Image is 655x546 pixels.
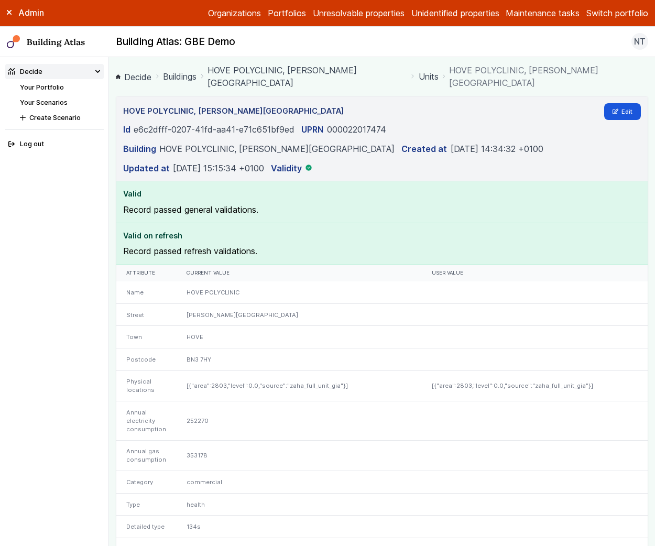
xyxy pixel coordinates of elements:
div: [{"area":2803,"level":0.0,"source":"zaha_full_unit_gia"}] [177,370,422,401]
div: HOVE [177,326,422,348]
dt: Created at [401,143,447,155]
h4: Valid on refresh [123,230,641,242]
a: Decide [116,71,151,83]
h2: Building Atlas: GBE Demo [116,35,235,49]
a: Edit [604,103,641,120]
button: NT [631,33,648,50]
div: BN3 7HY [177,348,422,370]
div: Physical locations [116,370,176,401]
a: Units [419,70,439,83]
a: Unresolvable properties [313,7,405,19]
dt: Validity [271,162,302,174]
dd: e6c2dfff-0207-41fd-aa41-e71c651bf9ed [134,123,294,136]
dt: UPRN [301,123,323,136]
a: Your Scenarios [20,99,68,106]
div: 134s [177,516,422,538]
span: NT [634,35,646,48]
div: health [177,493,422,516]
div: Postcode [116,348,176,370]
span: HOVE POLYCLINIC, [PERSON_NAME][GEOGRAPHIC_DATA] [449,64,648,89]
dt: Building [123,143,156,155]
a: Buildings [163,70,196,83]
summary: Decide [5,64,104,79]
div: Street [116,303,176,326]
a: HOVE POLYCLINIC, [PERSON_NAME][GEOGRAPHIC_DATA] [208,64,407,89]
h4: Valid [123,188,641,200]
dd: 000022017474 [327,123,386,136]
a: Maintenance tasks [506,7,580,19]
div: Current value [187,270,412,277]
div: 252270 [177,401,422,441]
dd: [DATE] 15:15:34 +0100 [173,162,264,174]
p: Record passed refresh validations. [123,245,641,257]
div: [PERSON_NAME][GEOGRAPHIC_DATA] [177,303,422,326]
a: Unidentified properties [411,7,499,19]
div: Annual gas consumption [116,440,176,471]
img: main-0bbd2752.svg [7,35,20,49]
button: Log out [5,137,104,152]
a: HOVE POLYCLINIC, [PERSON_NAME][GEOGRAPHIC_DATA] [159,144,395,154]
div: commercial [177,471,422,494]
div: Category [116,471,176,494]
dt: Id [123,123,130,136]
dt: Updated at [123,162,170,174]
div: Annual electricity consumption [116,401,176,441]
button: Switch portfolio [586,7,648,19]
div: Town [116,326,176,348]
div: Decide [8,67,42,77]
a: Portfolios [268,7,306,19]
p: Record passed general validations. [123,203,641,216]
div: Attribute [126,270,166,277]
div: Type [116,493,176,516]
h3: HOVE POLYCLINIC, [PERSON_NAME][GEOGRAPHIC_DATA] [123,105,344,117]
a: Organizations [208,7,261,19]
dd: [DATE] 14:34:32 +0100 [451,143,543,155]
a: Your Portfolio [20,83,64,91]
button: Create Scenario [17,110,104,125]
div: HOVE POLYCLINIC [177,281,422,303]
div: Name [116,281,176,303]
div: 353178 [177,440,422,471]
div: Detailed type [116,516,176,538]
